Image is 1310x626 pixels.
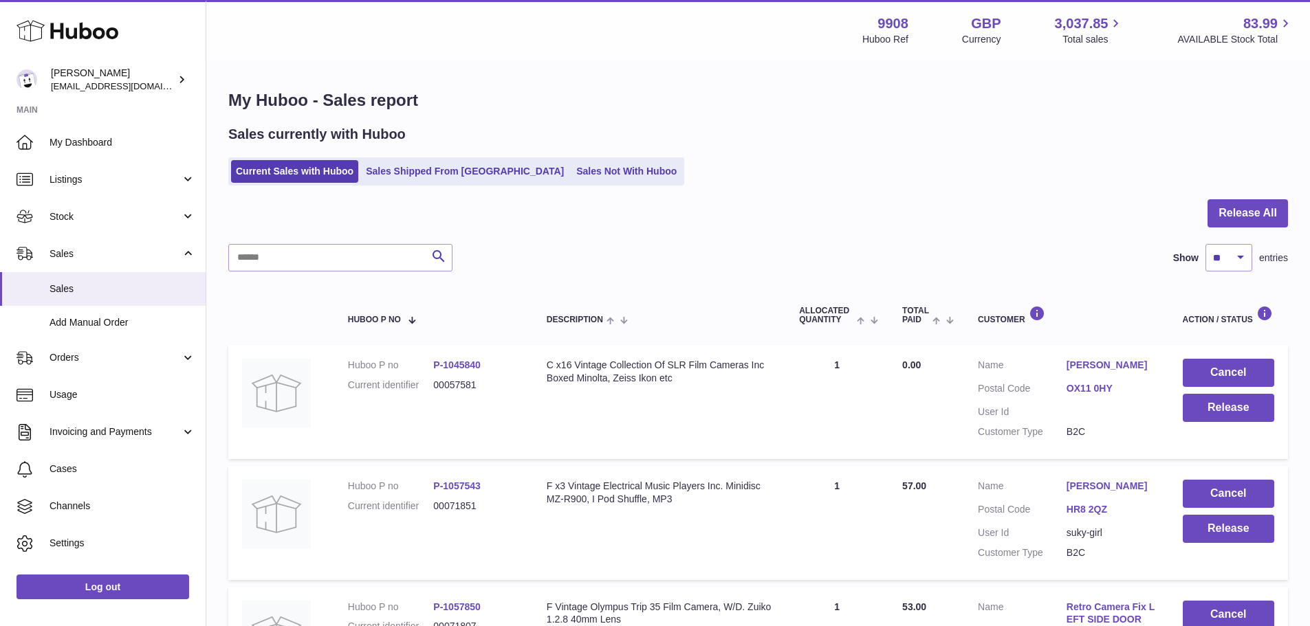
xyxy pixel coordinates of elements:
[1259,251,1288,265] span: entries
[547,315,603,324] span: Description
[1067,546,1155,559] dd: B2C
[50,462,195,476] span: Cases
[1067,382,1155,395] a: OX11 0HY
[50,351,181,364] span: Orders
[50,388,195,401] span: Usage
[547,480,772,506] div: F x3 Vintage Electrical Music Players Inc. Minidisc MZ-R900, I Pod Shuffle, MP3
[433,359,481,370] a: P-1045840
[50,537,195,550] span: Settings
[902,306,929,324] span: Total paid
[862,33,908,46] div: Huboo Ref
[1177,33,1293,46] span: AVAILABLE Stock Total
[1183,394,1274,422] button: Release
[348,480,434,493] dt: Huboo P no
[1067,359,1155,372] a: [PERSON_NAME]
[1055,14,1109,33] span: 3,037.85
[242,359,311,427] img: no-photo.jpg
[50,247,181,260] span: Sales
[978,425,1067,438] dt: Customer Type
[348,500,434,513] dt: Current identifier
[50,210,181,223] span: Stock
[799,306,853,324] span: ALLOCATED Quantity
[978,503,1067,519] dt: Postal Code
[978,526,1067,539] dt: User Id
[361,160,569,183] a: Sales Shipped From [GEOGRAPHIC_DATA]
[1067,480,1155,493] a: [PERSON_NAME]
[433,500,519,513] dd: 00071851
[978,546,1067,559] dt: Customer Type
[50,282,195,295] span: Sales
[1177,14,1293,46] a: 83.99 AVAILABLE Stock Total
[877,14,908,33] strong: 9908
[1183,306,1274,324] div: Action / Status
[51,67,175,93] div: [PERSON_NAME]
[228,89,1288,111] h1: My Huboo - Sales report
[348,379,434,392] dt: Current identifier
[50,136,195,149] span: My Dashboard
[433,480,481,491] a: P-1057543
[1208,199,1288,227] button: Release All
[571,160,681,183] a: Sales Not With Huboo
[348,601,434,614] dt: Huboo P no
[1067,526,1155,539] dd: suky-girl
[962,33,1001,46] div: Currency
[1183,480,1274,508] button: Cancel
[50,316,195,329] span: Add Manual Order
[231,160,358,183] a: Current Sales with Huboo
[1062,33,1124,46] span: Total sales
[50,500,195,513] span: Channels
[1183,515,1274,543] button: Release
[978,306,1155,324] div: Customer
[785,466,888,580] td: 1
[1067,503,1155,516] a: HR8 2QZ
[17,69,37,90] img: internalAdmin-9908@internal.huboo.com
[978,382,1067,399] dt: Postal Code
[902,480,926,491] span: 57.00
[348,315,401,324] span: Huboo P no
[228,125,406,144] h2: Sales currently with Huboo
[1173,251,1199,265] label: Show
[433,601,481,612] a: P-1057850
[51,80,202,91] span: [EMAIL_ADDRESS][DOMAIN_NAME]
[1067,425,1155,438] dd: B2C
[17,574,189,599] a: Log out
[971,14,1001,33] strong: GBP
[50,173,181,186] span: Listings
[547,359,772,385] div: C x16 Vintage Collection Of SLR Film Cameras Inc Boxed Minolta, Zeiss Ikon etc
[902,359,921,370] span: 0.00
[1183,359,1274,387] button: Cancel
[50,425,181,438] span: Invoicing and Payments
[785,345,888,459] td: 1
[348,359,434,372] dt: Huboo P no
[978,405,1067,418] dt: User Id
[1243,14,1278,33] span: 83.99
[242,480,311,548] img: no-photo.jpg
[902,601,926,612] span: 53.00
[433,379,519,392] dd: 00057581
[978,480,1067,496] dt: Name
[978,359,1067,375] dt: Name
[1055,14,1124,46] a: 3,037.85 Total sales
